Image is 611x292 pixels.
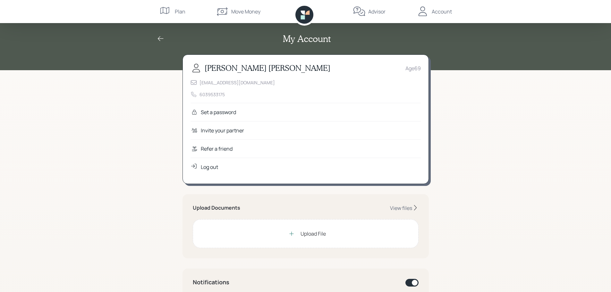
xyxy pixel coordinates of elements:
[405,64,421,72] div: Age 69
[175,8,185,15] div: Plan
[199,79,275,86] div: [EMAIL_ADDRESS][DOMAIN_NAME]
[199,91,225,98] div: 6039533175
[193,279,229,286] h4: Notifications
[201,145,233,153] div: Refer a friend
[201,127,244,134] div: Invite your partner
[231,8,260,15] div: Move Money
[283,33,331,44] h2: My Account
[201,163,218,171] div: Log out
[193,205,240,211] h5: Upload Documents
[301,230,326,238] div: Upload File
[390,204,412,212] div: View files
[201,108,236,116] div: Set a password
[432,8,452,15] div: Account
[368,8,386,15] div: Advisor
[205,63,330,73] h3: [PERSON_NAME] [PERSON_NAME]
